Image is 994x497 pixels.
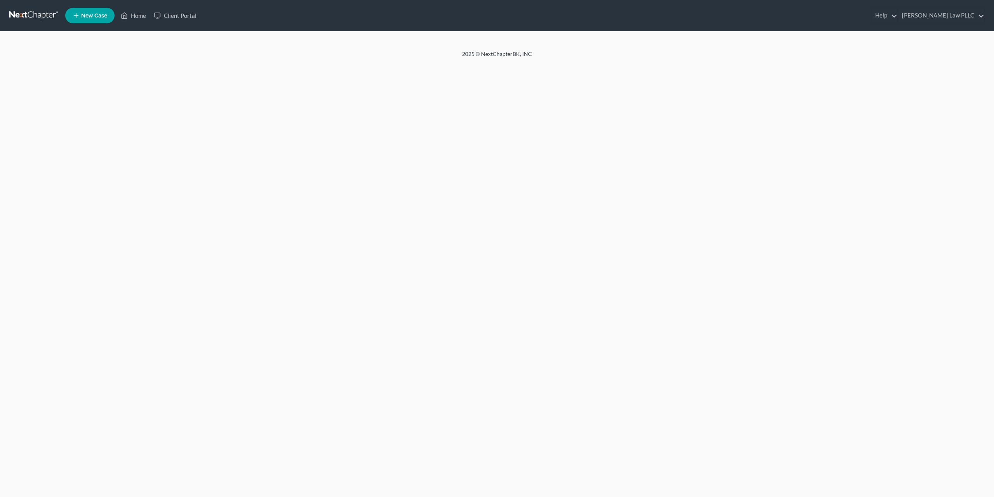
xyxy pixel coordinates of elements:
a: Client Portal [150,9,200,23]
new-legal-case-button: New Case [65,8,115,23]
a: Home [117,9,150,23]
a: Help [871,9,897,23]
a: [PERSON_NAME] Law PLLC [898,9,984,23]
div: 2025 © NextChapterBK, INC [276,50,718,64]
